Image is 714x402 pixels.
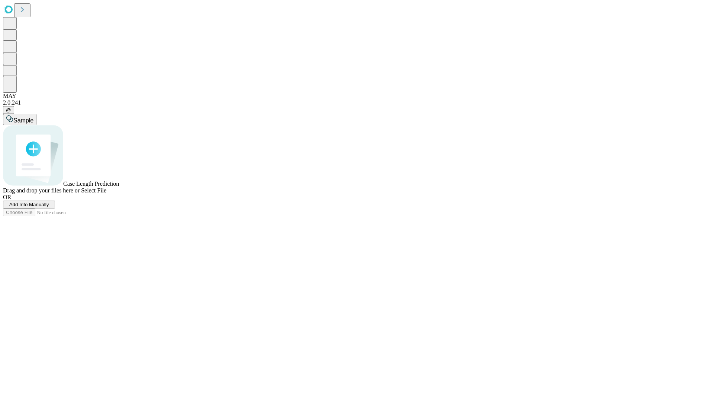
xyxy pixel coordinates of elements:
button: @ [3,106,14,114]
span: OR [3,194,11,200]
span: Select File [81,187,106,194]
button: Add Info Manually [3,201,55,208]
span: Sample [13,117,33,124]
div: MAY [3,93,711,99]
span: Add Info Manually [9,202,49,207]
span: Case Length Prediction [63,181,119,187]
span: Drag and drop your files here or [3,187,80,194]
div: 2.0.241 [3,99,711,106]
button: Sample [3,114,36,125]
span: @ [6,107,11,113]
